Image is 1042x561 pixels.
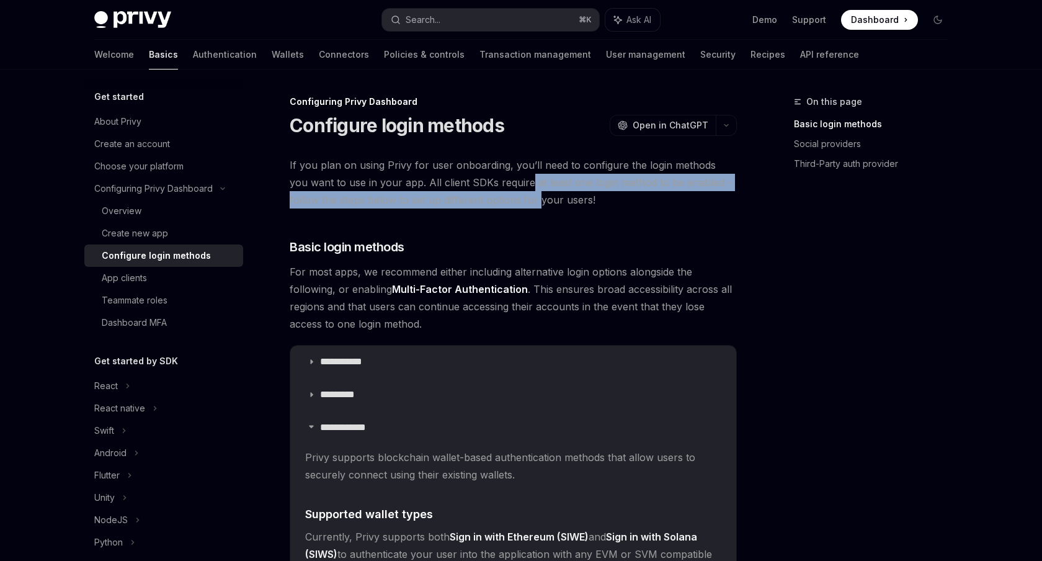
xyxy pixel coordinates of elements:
[794,134,958,154] a: Social providers
[800,40,859,70] a: API reference
[606,40,685,70] a: User management
[84,267,243,289] a: App clients
[841,10,918,30] a: Dashboard
[94,401,145,416] div: React native
[290,156,737,209] span: If you plan on using Privy for user onboarding, you’ll need to configure the login methods you wa...
[384,40,465,70] a: Policies & controls
[94,468,120,483] div: Flutter
[290,96,737,108] div: Configuring Privy Dashboard
[94,181,213,196] div: Configuring Privy Dashboard
[851,14,899,26] span: Dashboard
[752,14,777,26] a: Demo
[102,293,167,308] div: Teammate roles
[382,9,599,31] button: Search...⌘K
[626,14,651,26] span: Ask AI
[806,94,862,109] span: On this page
[610,115,716,136] button: Open in ChatGPT
[84,133,243,155] a: Create an account
[94,513,128,527] div: NodeJS
[102,271,147,285] div: App clients
[305,506,433,523] span: Supported wallet types
[94,354,178,369] h5: Get started by SDK
[94,89,144,104] h5: Get started
[84,222,243,245] a: Create new app
[193,40,257,70] a: Authentication
[319,40,369,70] a: Connectors
[84,200,243,222] a: Overview
[305,449,721,483] span: Privy supports blockchain wallet-based authentication methods that allow users to securely connec...
[290,238,404,256] span: Basic login methods
[928,10,948,30] button: Toggle dark mode
[794,114,958,134] a: Basic login methods
[149,40,178,70] a: Basics
[84,245,243,267] a: Configure login methods
[479,40,591,70] a: Transaction management
[94,423,114,438] div: Swift
[94,114,141,129] div: About Privy
[700,40,736,70] a: Security
[94,535,123,550] div: Python
[94,137,170,151] div: Create an account
[94,446,127,460] div: Android
[579,15,592,25] span: ⌘ K
[102,204,141,218] div: Overview
[633,119,708,132] span: Open in ChatGPT
[102,226,168,241] div: Create new app
[290,263,737,333] span: For most apps, we recommend either including alternative login options alongside the following, o...
[406,12,440,27] div: Search...
[84,312,243,334] a: Dashboard MFA
[94,40,134,70] a: Welcome
[392,283,528,296] a: Multi-Factor Authentication
[94,379,118,393] div: React
[102,315,167,330] div: Dashboard MFA
[794,154,958,174] a: Third-Party auth provider
[102,248,211,263] div: Configure login methods
[94,490,115,505] div: Unity
[84,289,243,312] a: Teammate roles
[94,159,184,174] div: Choose your platform
[272,40,304,70] a: Wallets
[750,40,785,70] a: Recipes
[94,11,171,29] img: dark logo
[84,155,243,177] a: Choose your platform
[290,114,504,137] h1: Configure login methods
[84,110,243,133] a: About Privy
[450,531,589,543] strong: Sign in with Ethereum (SIWE)
[792,14,826,26] a: Support
[605,9,660,31] button: Ask AI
